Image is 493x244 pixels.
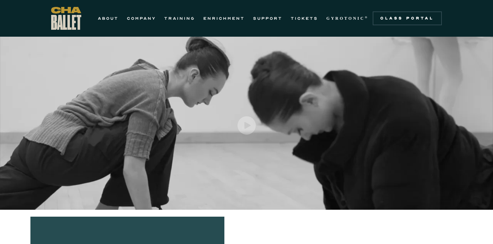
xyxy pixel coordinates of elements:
a: ENRICHMENT [203,14,245,22]
a: COMPANY [127,14,156,22]
div: Class Portal [377,16,438,21]
a: SUPPORT [253,14,282,22]
a: ABOUT [98,14,119,22]
a: home [51,7,81,30]
a: TRAINING [164,14,195,22]
a: Class Portal [373,11,442,25]
a: GYROTONIC® [326,14,369,22]
a: TICKETS [291,14,318,22]
sup: ® [365,16,369,19]
strong: GYROTONIC [326,16,365,21]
